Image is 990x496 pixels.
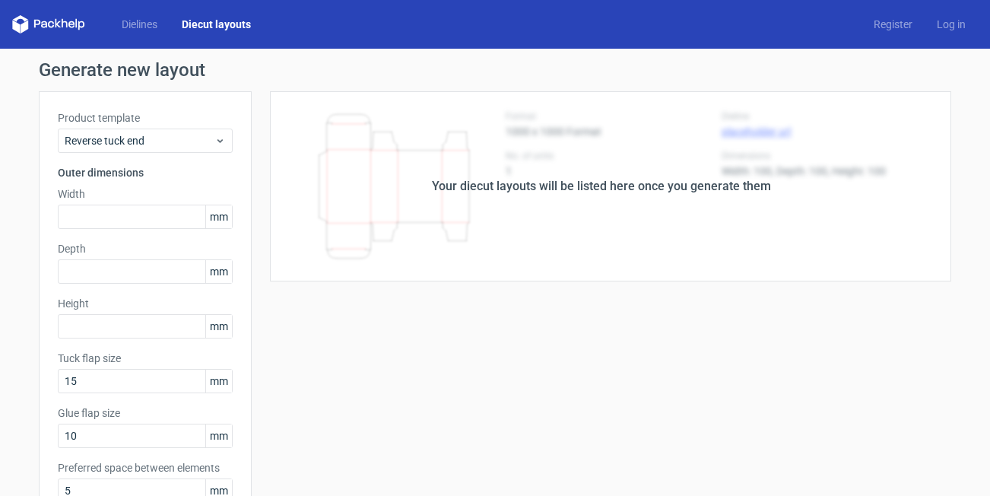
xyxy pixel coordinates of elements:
[205,205,232,228] span: mm
[58,405,233,421] label: Glue flap size
[205,315,232,338] span: mm
[58,296,233,311] label: Height
[58,165,233,180] h3: Outer dimensions
[861,17,925,32] a: Register
[65,133,214,148] span: Reverse tuck end
[109,17,170,32] a: Dielines
[58,186,233,202] label: Width
[170,17,263,32] a: Diecut layouts
[925,17,978,32] a: Log in
[58,110,233,126] label: Product template
[58,241,233,256] label: Depth
[205,424,232,447] span: mm
[205,370,232,393] span: mm
[39,61,951,79] h1: Generate new layout
[205,260,232,283] span: mm
[58,460,233,475] label: Preferred space between elements
[58,351,233,366] label: Tuck flap size
[432,177,771,196] div: Your diecut layouts will be listed here once you generate them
